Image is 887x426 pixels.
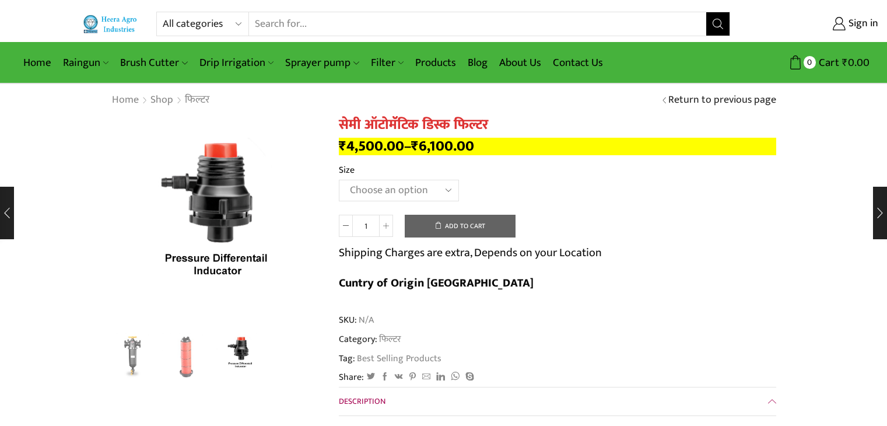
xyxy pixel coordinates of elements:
input: Search for... [249,12,707,36]
span: SKU: [339,313,776,327]
h1: सेमी ऑटोमॅॅटिक डिस्क फिल्टर [339,117,776,134]
span: Category: [339,333,401,346]
span: Tag: [339,352,776,365]
a: About Us [493,49,547,76]
button: Search button [706,12,730,36]
a: Home [111,93,139,108]
div: 3 / 3 [111,117,321,327]
a: Brush Cutter [114,49,193,76]
a: Preesure-inducater [216,331,265,379]
a: 0 Cart ₹0.00 [742,52,870,74]
p: Shipping Charges are extra, Depends on your Location [339,243,602,262]
a: Raingun [57,49,114,76]
a: Sign in [748,13,878,34]
span: ₹ [411,134,419,158]
button: Add to cart [405,215,516,238]
a: Blog [462,49,493,76]
span: Description [339,394,385,408]
li: 3 / 3 [216,333,265,379]
nav: Breadcrumb [111,93,210,108]
bdi: 6,100.00 [411,134,474,158]
a: Description [339,387,776,415]
span: ₹ [339,134,346,158]
bdi: 4,500.00 [339,134,404,158]
span: Share: [339,371,364,384]
a: Contact Us [547,49,609,76]
bdi: 0.00 [842,54,870,72]
li: 1 / 3 [108,333,157,379]
span: N/A [357,313,374,327]
a: फिल्टर [184,93,210,108]
a: Drip Irrigation [194,49,279,76]
a: फिल्टर [377,331,401,347]
a: Return to previous page [668,93,776,108]
li: 2 / 3 [162,333,211,379]
img: Semi Auto Matic Disc Filter [108,333,157,381]
span: Cart [816,55,839,71]
span: Sign in [846,16,878,32]
a: Sprayer pump [279,49,364,76]
a: Home [17,49,57,76]
input: Product quantity [353,215,379,237]
b: Cuntry of Origin [GEOGRAPHIC_DATA] [339,273,534,293]
img: Preesure-inducater [111,117,321,327]
a: Semi-Automatic-Disc-Filter [108,333,157,381]
span: 0 [804,56,816,68]
a: Products [409,49,462,76]
a: Shop [150,93,174,108]
a: Filter [365,49,409,76]
a: Disc-Filter [162,333,211,381]
label: Size [339,163,355,177]
p: – [339,138,776,155]
a: Best Selling Products [355,352,441,365]
span: ₹ [842,54,848,72]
